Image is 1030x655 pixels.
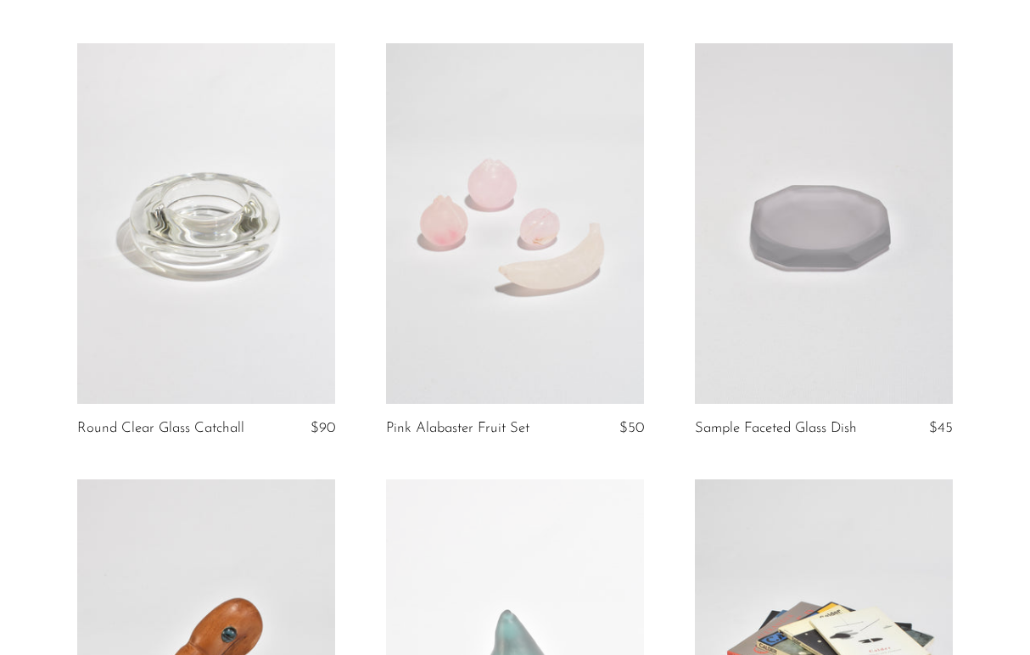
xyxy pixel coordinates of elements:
span: $90 [311,421,335,435]
span: $50 [619,421,644,435]
a: Pink Alabaster Fruit Set [386,421,529,436]
a: Sample Faceted Glass Dish [695,421,857,436]
a: Round Clear Glass Catchall [77,421,244,436]
span: $45 [929,421,953,435]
